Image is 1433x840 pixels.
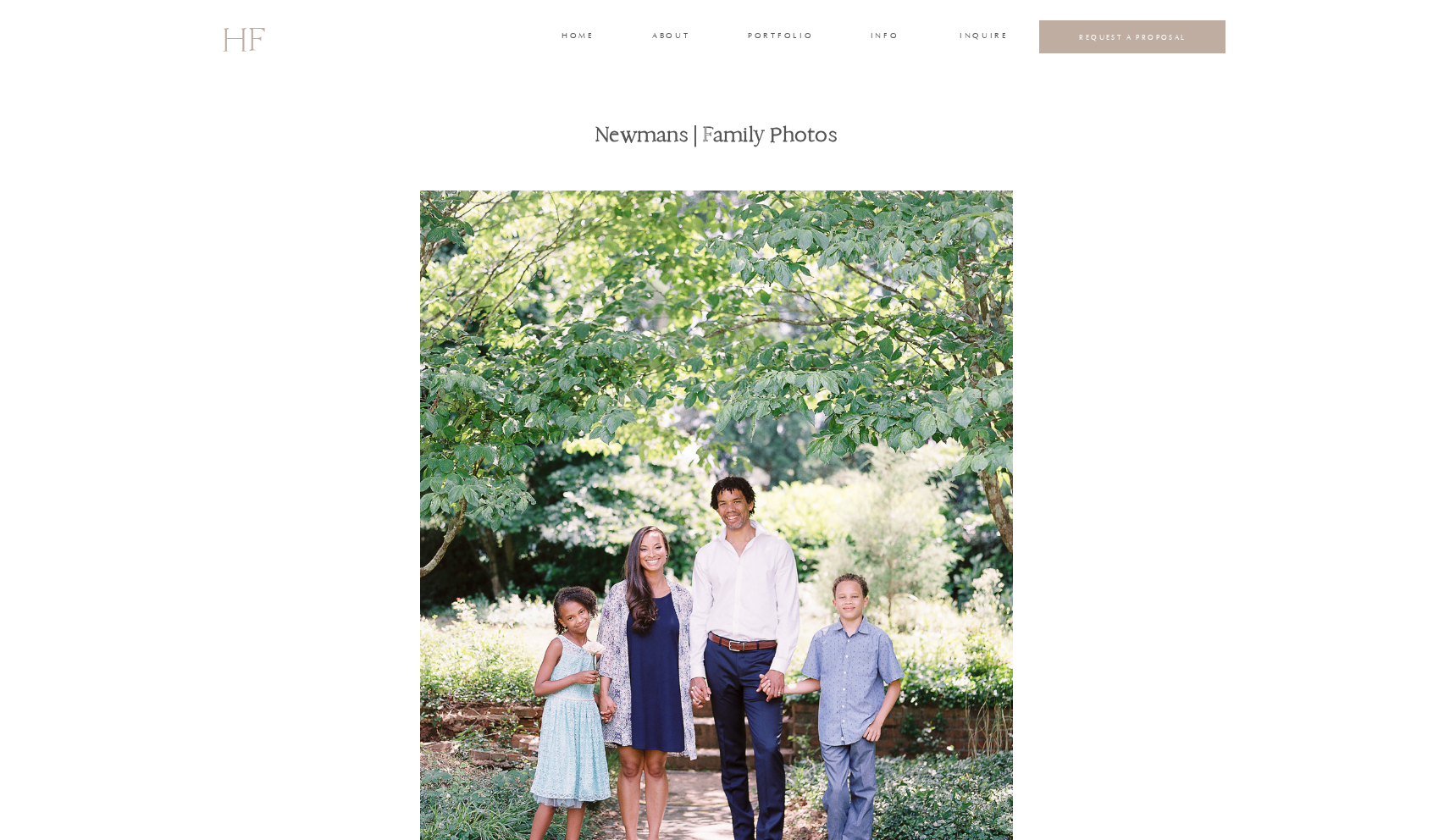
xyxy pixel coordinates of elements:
[562,30,593,45] a: home
[960,30,1005,45] a: INQUIRE
[652,30,688,45] a: about
[748,30,811,45] a: portfolio
[869,30,900,45] a: INFO
[222,13,264,62] a: HF
[1053,32,1213,41] a: REQUEST A PROPOSAL
[362,121,1071,149] h1: Newmans | Family Photos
